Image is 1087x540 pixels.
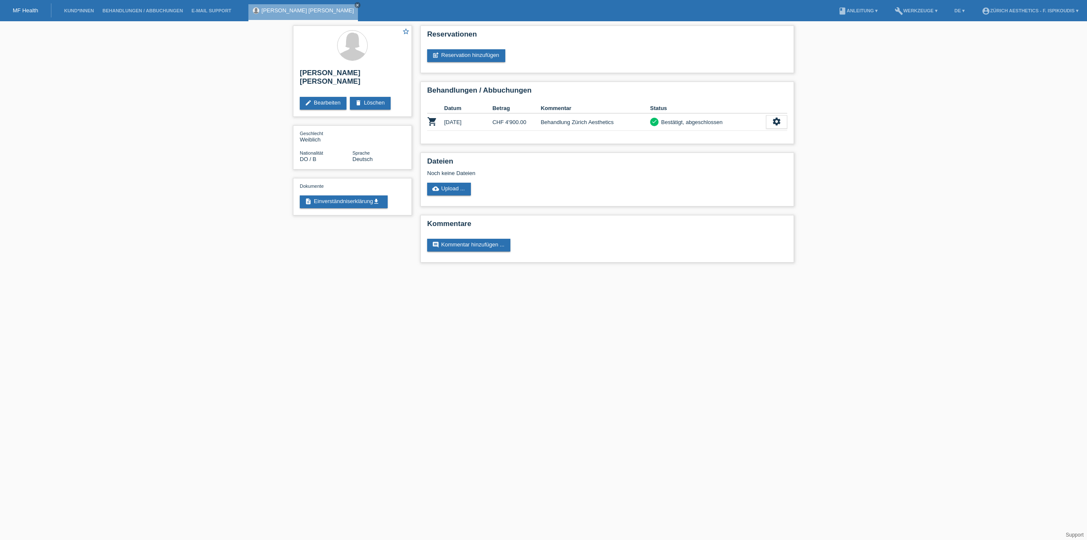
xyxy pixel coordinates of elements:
h2: Kommentare [427,220,787,232]
i: cloud_upload [432,185,439,192]
i: check [651,119,657,124]
a: Support [1066,532,1084,538]
div: Bestätigt, abgeschlossen [659,118,723,127]
span: Deutsch [352,156,373,162]
h2: [PERSON_NAME] [PERSON_NAME] [300,69,405,90]
i: edit [305,99,312,106]
i: description [305,198,312,205]
a: cloud_uploadUpload ... [427,183,471,195]
span: Sprache [352,150,370,155]
a: star_border [402,28,410,37]
i: comment [432,241,439,248]
h2: Behandlungen / Abbuchungen [427,86,787,99]
span: Geschlecht [300,131,323,136]
a: buildWerkzeuge ▾ [890,8,942,13]
i: star_border [402,28,410,35]
div: Noch keine Dateien [427,170,687,176]
i: book [838,7,847,15]
a: Kund*innen [60,8,98,13]
div: Weiblich [300,130,352,143]
i: get_app [373,198,380,205]
i: post_add [432,52,439,59]
i: delete [355,99,362,106]
span: Nationalität [300,150,323,155]
a: deleteLöschen [350,97,391,110]
a: MF Health [13,7,38,14]
a: close [355,2,360,8]
a: commentKommentar hinzufügen ... [427,239,510,252]
td: [DATE] [444,113,493,131]
a: Behandlungen / Abbuchungen [98,8,187,13]
i: build [895,7,903,15]
th: Status [650,103,766,113]
td: CHF 4'900.00 [493,113,541,131]
th: Kommentar [541,103,650,113]
a: descriptionEinverständniserklärungget_app [300,195,388,208]
i: settings [772,117,781,126]
a: post_addReservation hinzufügen [427,49,505,62]
a: editBearbeiten [300,97,346,110]
i: POSP00026275 [427,116,437,127]
h2: Dateien [427,157,787,170]
span: Dominikanische Republik / B / 21.04.2017 [300,156,316,162]
h2: Reservationen [427,30,787,43]
a: E-Mail Support [187,8,236,13]
th: Betrag [493,103,541,113]
span: Dokumente [300,184,324,189]
a: DE ▾ [950,8,969,13]
a: account_circleZürich Aesthetics - F. Ispikoudis ▾ [977,8,1083,13]
i: account_circle [982,7,990,15]
a: [PERSON_NAME] [PERSON_NAME] [262,7,354,14]
a: bookAnleitung ▾ [834,8,882,13]
th: Datum [444,103,493,113]
td: Behandlung Zürich Aesthetics [541,113,650,131]
i: close [355,3,360,7]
